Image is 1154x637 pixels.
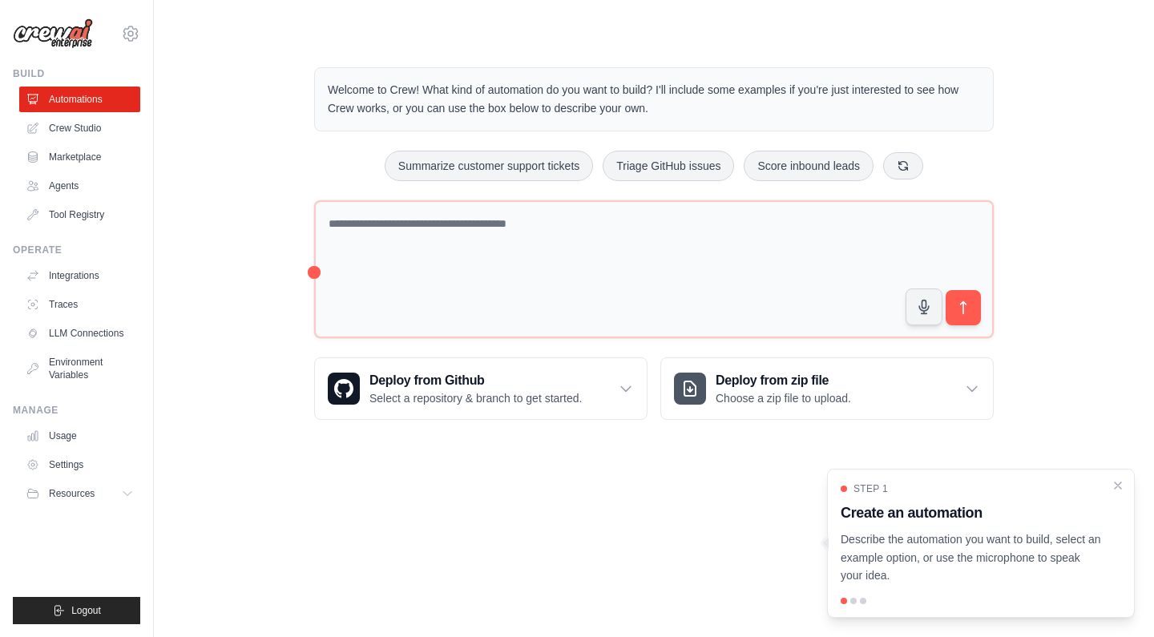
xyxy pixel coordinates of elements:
button: Score inbound leads [744,151,874,181]
a: Environment Variables [19,349,140,388]
a: Marketplace [19,144,140,170]
a: Settings [19,452,140,478]
a: Tool Registry [19,202,140,228]
p: Select a repository & branch to get started. [369,390,582,406]
div: Operate [13,244,140,256]
button: Resources [19,481,140,506]
span: Resources [49,487,95,500]
a: Usage [19,423,140,449]
div: Build [13,67,140,80]
p: Choose a zip file to upload. [716,390,851,406]
button: Triage GitHub issues [603,151,734,181]
p: Welcome to Crew! What kind of automation do you want to build? I'll include some examples if you'... [328,81,980,118]
button: Summarize customer support tickets [385,151,593,181]
button: Logout [13,597,140,624]
span: Logout [71,604,101,617]
a: Automations [19,87,140,112]
button: Close walkthrough [1112,479,1124,492]
a: Integrations [19,263,140,288]
h3: Deploy from Github [369,371,582,390]
h3: Deploy from zip file [716,371,851,390]
a: Traces [19,292,140,317]
a: LLM Connections [19,321,140,346]
a: Agents [19,173,140,199]
span: Step 1 [853,482,888,495]
p: Describe the automation you want to build, select an example option, or use the microphone to spe... [841,530,1102,585]
img: Logo [13,18,93,49]
div: Manage [13,404,140,417]
h3: Create an automation [841,502,1102,524]
a: Crew Studio [19,115,140,141]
